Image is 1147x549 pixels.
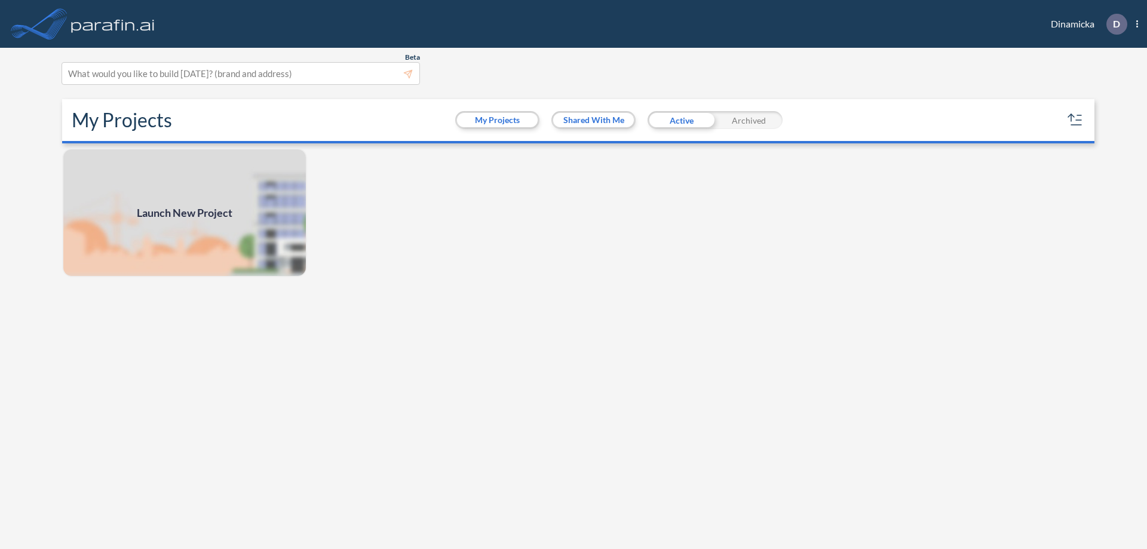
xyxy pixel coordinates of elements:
[405,53,420,62] span: Beta
[457,113,538,127] button: My Projects
[553,113,634,127] button: Shared With Me
[1066,111,1085,130] button: sort
[72,109,172,131] h2: My Projects
[137,205,232,221] span: Launch New Project
[715,111,783,129] div: Archived
[648,111,715,129] div: Active
[1033,14,1138,35] div: Dinamicka
[69,12,157,36] img: logo
[1113,19,1120,29] p: D
[62,148,307,277] a: Launch New Project
[62,148,307,277] img: add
